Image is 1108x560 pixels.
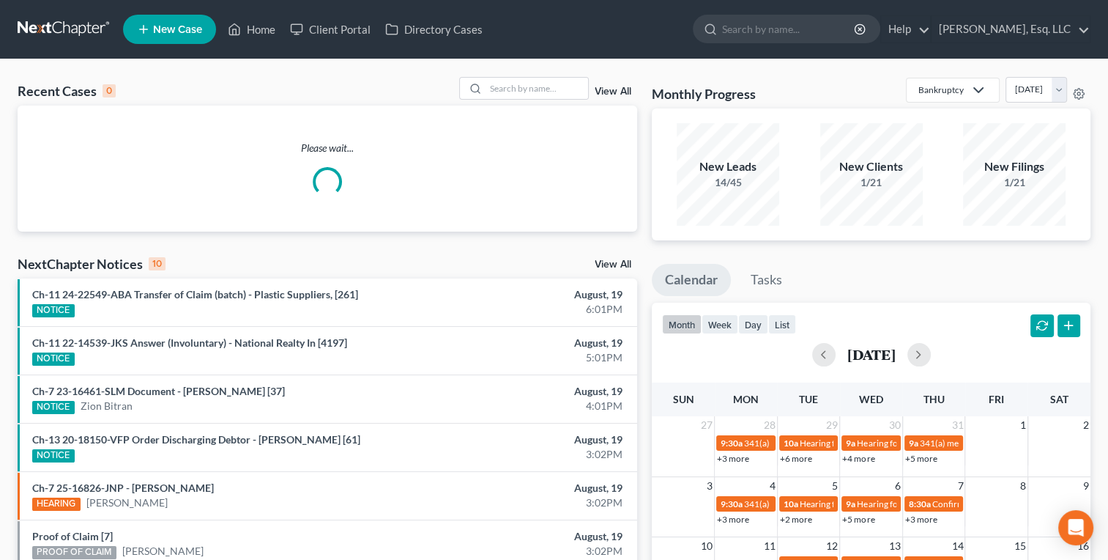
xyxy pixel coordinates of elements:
span: 29 [825,416,839,434]
p: Please wait... [18,141,637,155]
button: month [662,314,702,334]
span: 8:30a [909,498,931,509]
span: 10 [699,537,714,555]
span: 4 [768,477,777,495]
span: 7 [956,477,964,495]
span: Sat [1050,393,1068,405]
a: +4 more [842,453,874,464]
span: 10a [784,498,798,509]
div: 6:01PM [436,302,622,317]
span: 9a [909,438,918,449]
span: 341(a) meeting for [PERSON_NAME] [920,438,1061,449]
div: NOTICE [32,304,75,317]
h2: [DATE] [847,347,896,362]
div: HEARING [32,498,81,511]
div: 0 [103,84,116,97]
div: August, 19 [436,287,622,302]
span: Sun [673,393,694,405]
span: 2 [1082,416,1090,434]
h3: Monthly Progress [652,85,756,103]
a: Ch-7 25-16826-JNP - [PERSON_NAME] [32,482,214,494]
a: +6 more [780,453,812,464]
span: Wed [859,393,883,405]
div: 14/45 [677,175,779,190]
a: Ch-7 23-16461-SLM Document - [PERSON_NAME] [37] [32,385,285,397]
span: 16 [1076,537,1090,555]
span: Hearing for National Realty Investment Advisors LLC [800,438,1000,449]
span: 11 [762,537,777,555]
input: Search by name... [722,15,856,43]
a: Ch-13 20-18150-VFP Order Discharging Debtor - [PERSON_NAME] [61] [32,433,360,446]
span: Tue [799,393,818,405]
div: 4:01PM [436,399,622,413]
span: 6 [893,477,902,495]
div: Bankruptcy [918,84,964,96]
span: 341(a) Meeting for [PERSON_NAME] [744,498,886,509]
a: +5 more [842,514,874,525]
a: Proof of Claim [7] [32,530,113,542]
span: 13 [888,537,902,555]
span: Fri [989,393,1004,405]
a: [PERSON_NAME], Esq. LLC [932,16,1090,43]
span: 9:30a [721,498,743,509]
div: New Leads [677,158,779,175]
a: Directory Cases [378,16,490,43]
span: 31 [950,416,964,434]
div: 10 [149,257,166,270]
button: week [702,314,738,334]
a: View All [595,259,631,270]
div: 3:02PM [436,495,622,510]
div: 3:02PM [436,447,622,462]
span: 9a [846,498,855,509]
span: 8 [1019,477,1027,495]
div: NOTICE [32,353,75,366]
button: day [738,314,768,334]
span: Mon [733,393,759,405]
span: 341(a) meeting for [PERSON_NAME] [744,438,885,449]
a: Tasks [737,264,795,296]
span: 14 [950,537,964,555]
div: August, 19 [436,432,622,447]
span: Hearing for [PERSON_NAME] [857,438,971,449]
div: New Filings [963,158,1066,175]
span: New Case [153,24,202,35]
div: 3:02PM [436,544,622,559]
span: 5 [830,477,839,495]
span: 27 [699,416,714,434]
span: 3 [705,477,714,495]
button: list [768,314,796,334]
a: Home [220,16,283,43]
div: NOTICE [32,401,75,414]
a: +3 more [717,514,749,525]
span: 9a [846,438,855,449]
span: 1 [1019,416,1027,434]
a: View All [595,86,631,97]
div: Open Intercom Messenger [1058,510,1093,545]
div: New Clients [820,158,923,175]
span: 9 [1082,477,1090,495]
span: 12 [825,537,839,555]
a: Client Portal [283,16,378,43]
a: Ch-11 24-22549-ABA Transfer of Claim (batch) - Plastic Suppliers, [261] [32,288,358,301]
div: NextChapter Notices [18,255,166,273]
span: 10a [784,438,798,449]
span: Confirmation hearing for [PERSON_NAME] [932,498,1098,509]
div: 1/21 [820,175,923,190]
input: Search by name... [486,78,588,99]
a: [PERSON_NAME] [122,544,204,559]
a: Zion Bitran [81,399,133,413]
span: 28 [762,416,777,434]
a: +3 more [717,453,749,464]
div: 1/21 [963,175,1066,190]
div: August, 19 [436,384,622,399]
span: Thu [923,393,945,405]
div: NOTICE [32,449,75,463]
a: +3 more [905,514,937,525]
span: 30 [888,416,902,434]
a: [PERSON_NAME] [86,495,168,510]
div: Recent Cases [18,82,116,100]
a: Calendar [652,264,731,296]
a: +5 more [905,453,937,464]
a: Ch-11 22-14539-JKS Answer (Involuntary) - National Realty In [4197] [32,336,347,349]
span: Hearing for [PERSON_NAME] [857,498,971,509]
